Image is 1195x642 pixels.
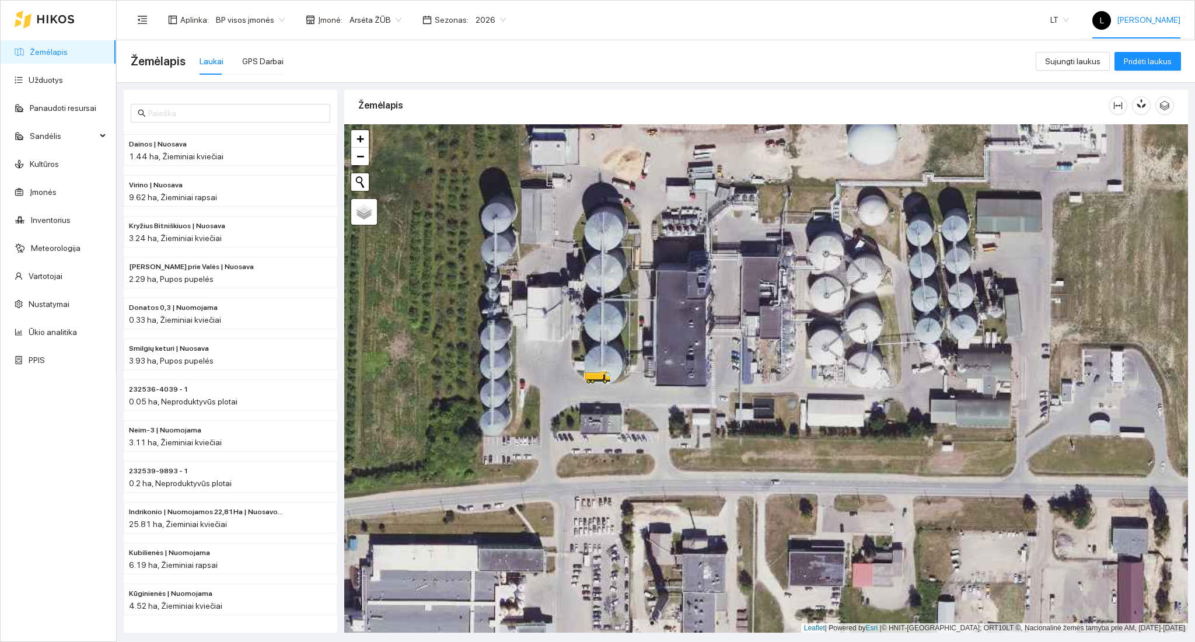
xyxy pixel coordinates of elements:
span: 3.93 ha, Pupos pupelės [129,356,214,365]
span: L [1100,11,1104,30]
span: Rolando prie Valės | Nuosava [129,261,254,273]
button: Pridėti laukus [1114,52,1181,71]
span: Neim-3 | Nuomojama [129,425,201,436]
a: Pridėti laukus [1114,57,1181,66]
span: Įmonė : [318,13,343,26]
span: calendar [422,15,432,25]
span: shop [306,15,315,25]
span: Sezonas : [435,13,469,26]
span: Indrikonio | Nuomojamos 22,81Ha | Nuosavos 3,00 Ha [129,507,285,518]
span: 0.33 ha, Žieminiai kviečiai [129,315,221,325]
span: − [357,149,364,163]
a: Sujungti laukus [1036,57,1110,66]
span: Žemėlapis [131,52,186,71]
button: menu-fold [131,8,154,32]
span: 232536-4039 - 1 [129,384,188,395]
span: Virino | Nuosava [129,180,183,191]
span: 0.2 ha, Neproduktyvūs plotai [129,479,232,488]
span: Sujungti laukus [1045,55,1100,68]
span: Arsėta ŽŪB [350,11,401,29]
button: Sujungti laukus [1036,52,1110,71]
span: 2.29 ha, Pupos pupelės [129,274,214,284]
span: Aplinka : [180,13,209,26]
span: column-width [1109,101,1127,110]
a: Zoom in [351,130,369,148]
span: Kubilienės | Nuomojama [129,547,210,559]
span: [PERSON_NAME] [1092,15,1180,25]
span: Smilgių keturi | Nuosava [129,343,209,354]
a: PPIS [29,355,45,365]
span: Pridėti laukus [1124,55,1172,68]
span: Dainos | Nuosava [129,139,187,150]
span: | [880,624,882,632]
a: Kultūros [30,159,59,169]
a: Esri [866,624,878,632]
a: Panaudoti resursai [30,103,96,113]
span: Donatos 0,3 | Nuomojama [129,302,218,313]
button: column-width [1109,96,1127,115]
span: 232539-9893 - 1 [129,466,188,477]
span: BP visos įmonės [216,11,285,29]
div: GPS Darbai [242,55,284,68]
span: menu-fold [137,15,148,25]
span: Kūginienės | Nuomojama [129,588,212,599]
span: LT [1050,11,1069,29]
a: Vartotojai [29,271,62,281]
div: Laukai [200,55,223,68]
span: Kryžius Bitniškiuos | Nuosava [129,221,225,232]
span: search [138,109,146,117]
span: 3.24 ha, Žieminiai kviečiai [129,233,222,243]
a: Ūkio analitika [29,327,77,337]
a: Žemėlapis [30,47,68,57]
a: Inventorius [31,215,71,225]
span: 1.44 ha, Žieminiai kviečiai [129,152,223,161]
span: + [357,131,364,146]
div: | Powered by © HNIT-[GEOGRAPHIC_DATA]; ORT10LT ©, Nacionalinė žemės tarnyba prie AM, [DATE]-[DATE] [801,623,1188,633]
a: Layers [351,199,377,225]
span: 6.19 ha, Žieminiai rapsai [129,560,218,570]
span: 2026 [476,11,506,29]
input: Paieška [148,107,323,120]
span: 9.62 ha, Žieminiai rapsai [129,193,217,202]
span: 25.81 ha, Žieminiai kviečiai [129,519,227,529]
span: Sandėlis [30,124,96,148]
span: layout [168,15,177,25]
button: Initiate a new search [351,173,369,191]
span: 3.11 ha, Žieminiai kviečiai [129,438,222,447]
a: Įmonės [30,187,57,197]
a: Leaflet [804,624,825,632]
a: Meteorologija [31,243,81,253]
a: Užduotys [29,75,63,85]
a: Nustatymai [29,299,69,309]
span: 0.05 ha, Neproduktyvūs plotai [129,397,237,406]
div: Žemėlapis [358,89,1109,122]
span: 4.52 ha, Žieminiai kviečiai [129,601,222,610]
a: Zoom out [351,148,369,165]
